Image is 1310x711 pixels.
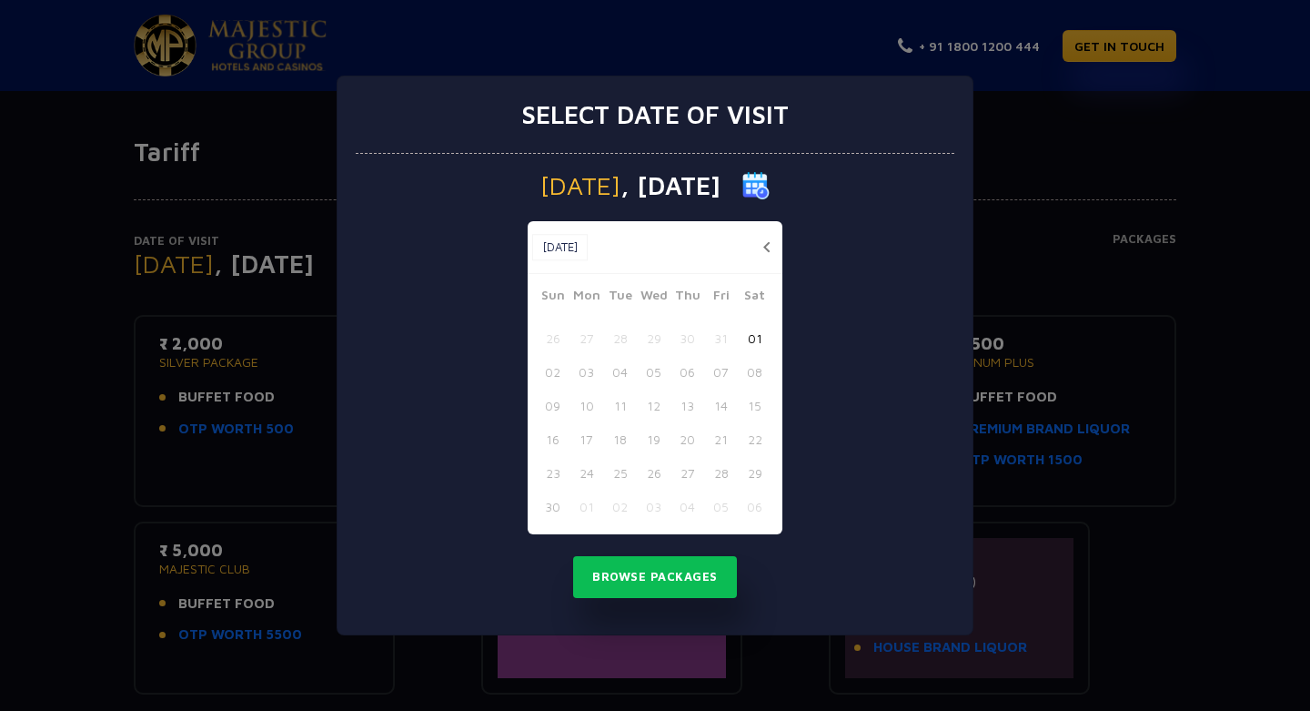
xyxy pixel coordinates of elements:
[670,456,704,490] button: 27
[738,285,771,310] span: Sat
[536,456,569,490] button: 23
[603,389,637,422] button: 11
[569,456,603,490] button: 24
[637,389,670,422] button: 12
[569,285,603,310] span: Mon
[738,422,771,456] button: 22
[670,389,704,422] button: 13
[540,173,620,198] span: [DATE]
[670,490,704,523] button: 04
[603,321,637,355] button: 28
[521,99,789,130] h3: Select date of visit
[738,321,771,355] button: 01
[603,456,637,490] button: 25
[637,456,670,490] button: 26
[603,355,637,389] button: 04
[637,321,670,355] button: 29
[738,355,771,389] button: 08
[670,422,704,456] button: 20
[603,422,637,456] button: 18
[738,456,771,490] button: 29
[637,355,670,389] button: 05
[620,173,720,198] span: , [DATE]
[704,321,738,355] button: 31
[603,285,637,310] span: Tue
[704,456,738,490] button: 28
[536,321,569,355] button: 26
[738,490,771,523] button: 06
[573,556,737,598] button: Browse Packages
[536,285,569,310] span: Sun
[670,355,704,389] button: 06
[569,389,603,422] button: 10
[536,355,569,389] button: 02
[536,389,569,422] button: 09
[738,389,771,422] button: 15
[704,285,738,310] span: Fri
[704,490,738,523] button: 05
[704,422,738,456] button: 21
[670,285,704,310] span: Thu
[670,321,704,355] button: 30
[532,234,588,261] button: [DATE]
[742,172,770,199] img: calender icon
[536,490,569,523] button: 30
[569,355,603,389] button: 03
[637,490,670,523] button: 03
[569,321,603,355] button: 27
[704,355,738,389] button: 07
[603,490,637,523] button: 02
[569,490,603,523] button: 01
[637,285,670,310] span: Wed
[637,422,670,456] button: 19
[536,422,569,456] button: 16
[704,389,738,422] button: 14
[569,422,603,456] button: 17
